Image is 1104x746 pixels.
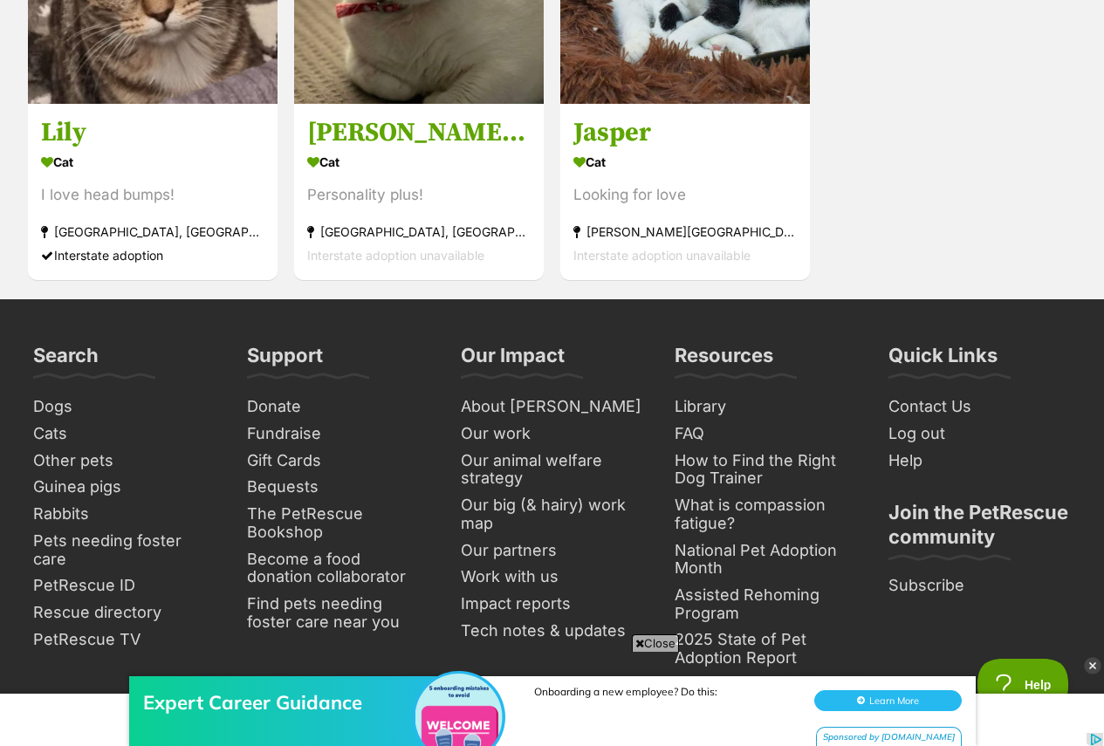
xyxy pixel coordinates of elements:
div: [PERSON_NAME][GEOGRAPHIC_DATA], [GEOGRAPHIC_DATA] [573,220,797,243]
a: Fundraise [240,421,436,448]
div: Looking for love [573,183,797,207]
span: Close [632,634,679,652]
a: Help [881,448,1078,475]
a: Our animal welfare strategy [454,448,650,492]
div: Personality plus! [307,183,531,207]
a: Library [668,394,864,421]
h3: Quick Links [888,343,998,378]
h3: Search [33,343,99,378]
a: Jasper Cat Looking for love [PERSON_NAME][GEOGRAPHIC_DATA], [GEOGRAPHIC_DATA] Interstate adoption... [560,103,810,280]
a: How to Find the Right Dog Trainer [668,448,864,492]
a: Our work [454,421,650,448]
a: Contact Us [881,394,1078,421]
a: Work with us [454,564,650,591]
a: Lily Cat I love head bumps! [GEOGRAPHIC_DATA], [GEOGRAPHIC_DATA] Interstate adoption favourite [28,103,278,280]
a: FAQ [668,421,864,448]
a: Other pets [26,448,223,475]
div: [GEOGRAPHIC_DATA], [GEOGRAPHIC_DATA] [41,220,264,243]
a: Rabbits [26,501,223,528]
a: Subscribe [881,572,1078,599]
a: PetRescue TV [26,626,223,654]
a: Impact reports [454,591,650,618]
span: Interstate adoption unavailable [573,248,751,263]
a: Guinea pigs [26,474,223,501]
div: Cat [573,149,797,175]
a: Dogs [26,394,223,421]
span: Interstate adoption unavailable [307,248,484,263]
div: I love head bumps! [41,183,264,207]
div: Cat [41,149,264,175]
a: PetRescue ID [26,572,223,599]
a: Tech notes & updates [454,618,650,645]
a: What is compassion fatigue? [668,492,864,537]
h3: Resources [675,343,773,378]
a: National Pet Adoption Month [668,537,864,582]
h3: Jasper [573,116,797,149]
a: Cats [26,421,223,448]
h3: Support [247,343,323,378]
div: [GEOGRAPHIC_DATA], [GEOGRAPHIC_DATA] [307,220,531,243]
a: The PetRescue Bookshop [240,501,436,545]
a: Gift Cards [240,448,436,475]
h3: [PERSON_NAME] 🌸 [307,116,531,149]
div: Cat [307,149,531,175]
img: Expert Career Guidance [415,32,503,120]
a: Log out [881,421,1078,448]
h3: Join the PetRescue community [888,500,1071,559]
button: Learn More [814,49,962,70]
a: 2025 State of Pet Adoption Report [668,626,864,671]
h3: Lily [41,116,264,149]
div: Interstate adoption [41,243,264,267]
div: Sponsored by [DOMAIN_NAME] [816,86,962,107]
a: Bequests [240,474,436,501]
a: Become a food donation collaborator [240,546,436,591]
a: Pets needing foster care [26,528,223,572]
div: Expert Career Guidance [143,49,422,73]
a: Find pets needing foster care near you [240,591,436,635]
img: close_grey_3x.png [1084,657,1101,674]
a: Donate [240,394,436,421]
a: [PERSON_NAME] 🌸 Cat Personality plus! [GEOGRAPHIC_DATA], [GEOGRAPHIC_DATA] Interstate adoption un... [294,103,544,280]
a: Assisted Rehoming Program [668,582,864,626]
a: Rescue directory [26,599,223,626]
a: About [PERSON_NAME] [454,394,650,421]
a: Our partners [454,537,650,565]
h3: Our Impact [461,343,565,378]
a: Our big (& hairy) work map [454,492,650,537]
div: Onboarding a new employee? Do this: [534,44,796,57]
